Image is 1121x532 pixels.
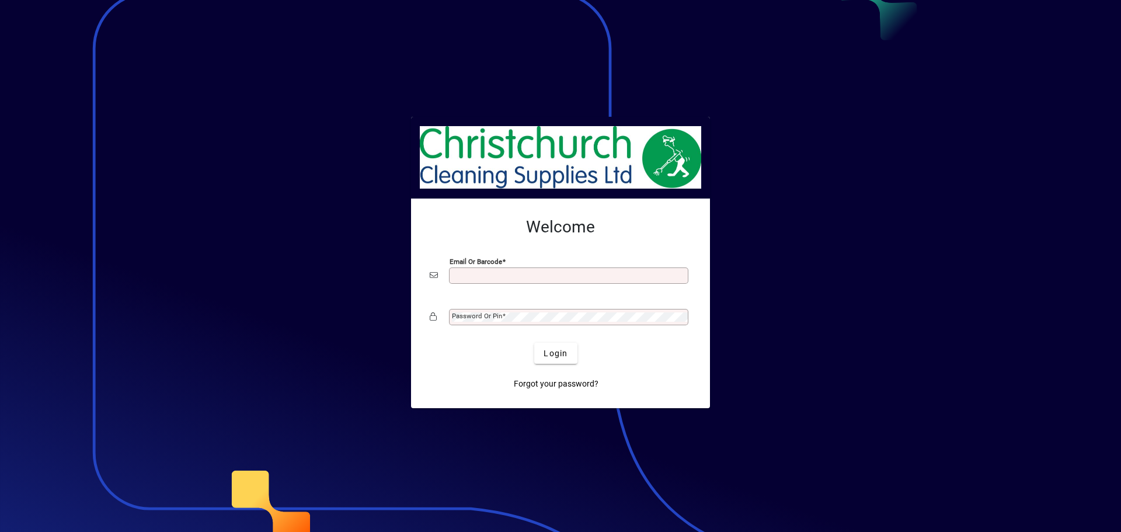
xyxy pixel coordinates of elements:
[430,217,691,237] h2: Welcome
[514,378,598,390] span: Forgot your password?
[544,347,568,360] span: Login
[452,312,502,320] mat-label: Password or Pin
[534,343,577,364] button: Login
[509,373,603,394] a: Forgot your password?
[450,258,502,266] mat-label: Email or Barcode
